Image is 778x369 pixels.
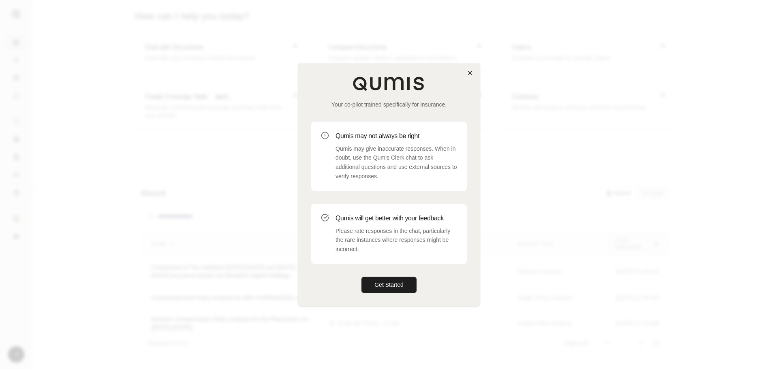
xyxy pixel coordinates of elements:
[336,213,457,223] h3: Qumis will get better with your feedback
[336,131,457,141] h3: Qumis may not always be right
[336,226,457,254] p: Please rate responses in the chat, particularly the rare instances where responses might be incor...
[361,277,417,293] button: Get Started
[311,100,467,109] p: Your co-pilot trained specifically for insurance.
[353,76,425,91] img: Qumis Logo
[336,144,457,181] p: Qumis may give inaccurate responses. When in doubt, use the Qumis Clerk chat to ask additional qu...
